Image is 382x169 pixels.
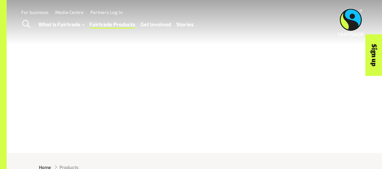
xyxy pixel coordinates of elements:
[18,16,34,33] a: Toggle Search
[176,20,194,29] a: Stories
[338,8,363,36] img: Fairtrade Australia New Zealand logo
[90,9,123,15] a: Partners Log In
[21,9,48,15] a: For business
[39,20,84,29] a: What is Fairtrade
[141,20,171,29] a: Get Involved
[89,20,135,29] a: Fairtrade Products
[55,9,84,15] a: Media Centre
